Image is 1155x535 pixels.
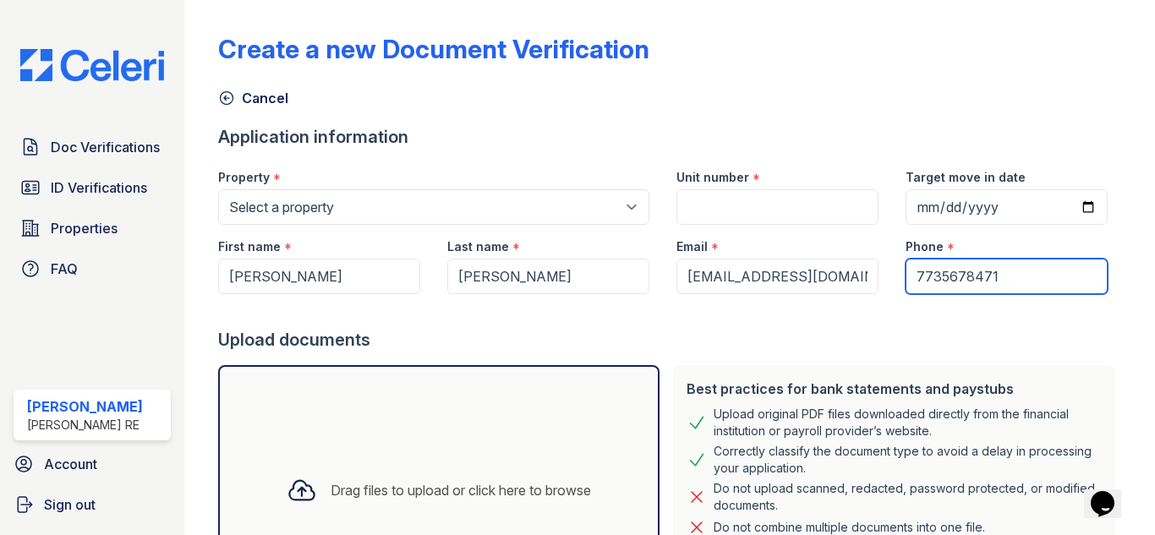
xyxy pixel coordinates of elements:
a: Account [7,447,178,481]
label: Target move in date [906,169,1026,186]
label: Last name [447,238,509,255]
div: Upload original PDF files downloaded directly from the financial institution or payroll provider’... [714,406,1101,439]
a: Properties [14,211,171,245]
label: Unit number [676,169,749,186]
div: Upload documents [218,328,1121,352]
div: [PERSON_NAME] RE [27,417,143,434]
div: [PERSON_NAME] [27,396,143,417]
span: Doc Verifications [51,137,160,157]
span: ID Verifications [51,177,147,198]
div: Correctly classify the document type to avoid a delay in processing your application. [714,443,1101,477]
span: Properties [51,218,118,238]
label: First name [218,238,281,255]
iframe: chat widget [1084,467,1138,518]
img: CE_Logo_Blue-a8612792a0a2168367f1c8372b55b34899dd931a85d93a1a3d3e32e68fde9ad4.png [7,49,178,81]
a: Doc Verifications [14,130,171,164]
div: Create a new Document Verification [218,34,649,64]
span: Account [44,454,97,474]
div: Do not upload scanned, redacted, password protected, or modified documents. [714,480,1101,514]
div: Application information [218,125,1121,149]
label: Property [218,169,270,186]
label: Phone [906,238,944,255]
a: ID Verifications [14,171,171,205]
span: FAQ [51,259,78,279]
div: Best practices for bank statements and paystubs [687,379,1101,399]
a: Cancel [218,88,288,108]
label: Email [676,238,708,255]
a: FAQ [14,252,171,286]
span: Sign out [44,494,96,515]
div: Drag files to upload or click here to browse [331,480,591,500]
a: Sign out [7,488,178,521]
